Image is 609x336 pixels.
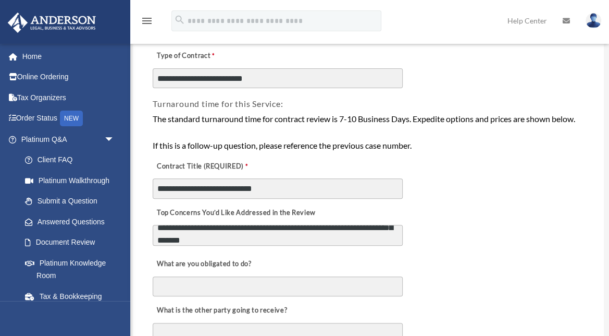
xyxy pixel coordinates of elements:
a: Home [7,46,130,67]
a: Platinum Knowledge Room [15,253,130,286]
img: User Pic [586,13,601,28]
a: Tax & Bookkeeping Packages [15,286,130,319]
label: Type of Contract [153,49,257,64]
div: NEW [60,111,83,126]
a: Platinum Q&Aarrow_drop_down [7,129,130,150]
span: arrow_drop_down [104,129,125,150]
span: Turnaround time for this Service: [153,99,283,109]
label: What is the other party going to receive? [153,304,290,318]
a: Tax Organizers [7,87,130,108]
a: Answered Questions [15,211,130,232]
a: Platinum Walkthrough [15,170,130,191]
a: Online Ordering [7,67,130,88]
label: What are you obligated to do? [153,257,257,272]
a: Order StatusNEW [7,108,130,129]
a: Client FAQ [15,150,130,171]
i: search [174,14,185,26]
i: menu [141,15,153,27]
a: Document Review [15,232,125,253]
a: Submit a Question [15,191,130,212]
label: Top Concerns You’d Like Addressed in the Review [153,206,318,220]
label: Contract Title (REQUIRED) [153,159,257,174]
div: The standard turnaround time for contract review is 7-10 Business Days. Expedite options and pric... [153,112,584,152]
img: Anderson Advisors Platinum Portal [5,13,99,33]
a: menu [141,18,153,27]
